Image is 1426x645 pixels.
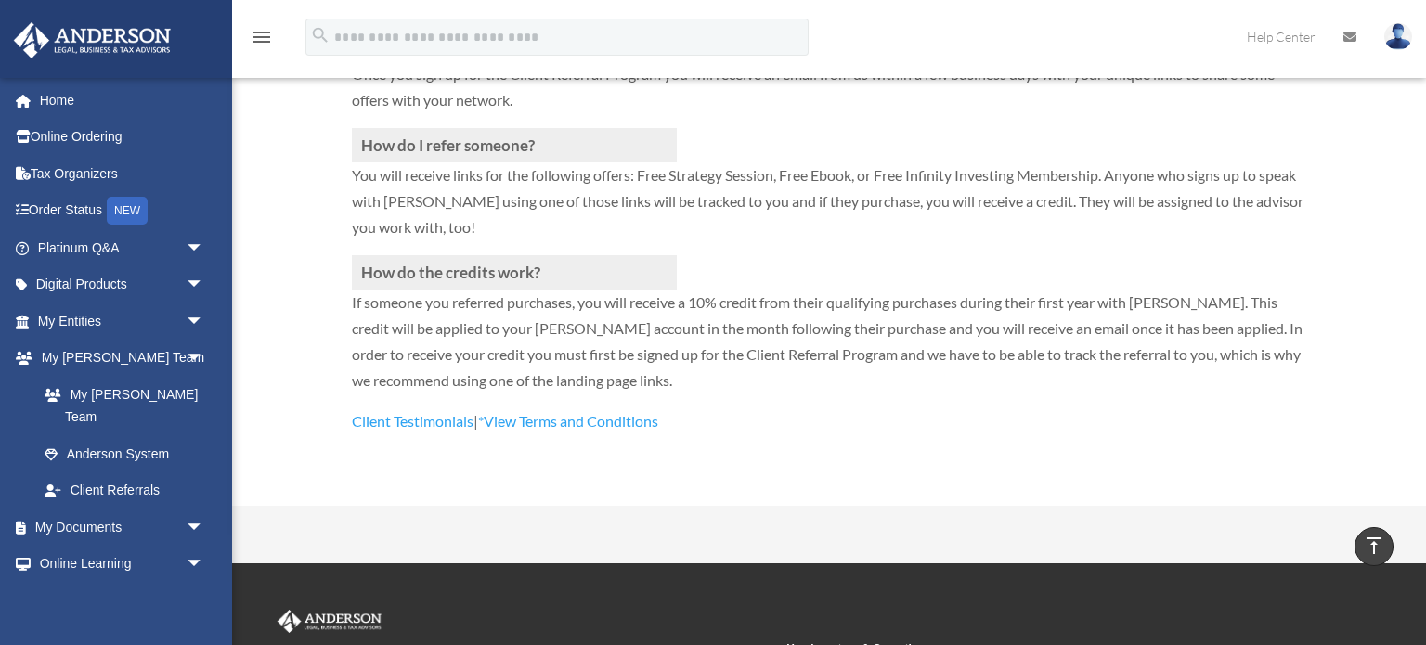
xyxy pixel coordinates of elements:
img: Anderson Advisors Platinum Portal [8,22,176,58]
div: NEW [107,197,148,225]
a: My [PERSON_NAME] Team [26,376,232,435]
img: Anderson Advisors Platinum Portal [274,610,385,634]
a: menu [251,32,273,48]
h3: How do I refer someone? [352,128,677,162]
a: Client Testimonials [352,412,473,439]
a: vertical_align_top [1355,527,1394,566]
p: | [352,408,1307,434]
span: arrow_drop_down [186,546,223,584]
i: vertical_align_top [1363,535,1385,557]
a: My [PERSON_NAME] Teamarrow_drop_down [13,340,232,377]
a: Anderson System [26,435,232,472]
a: Tax Organizers [13,155,232,192]
a: Client Referrals [26,472,223,510]
p: If someone you referred purchases, you will receive a 10% credit from their qualifying purchases ... [352,290,1307,408]
a: Online Learningarrow_drop_down [13,546,232,583]
h3: How do the credits work? [352,255,677,290]
p: Once you sign up for the Client Referral Program you will receive an email from us within a few b... [352,61,1307,128]
p: You will receive links for the following offers: Free Strategy Session, Free Ebook, or Free Infin... [352,162,1307,255]
i: menu [251,26,273,48]
a: My Documentsarrow_drop_down [13,509,232,546]
a: Digital Productsarrow_drop_down [13,266,232,303]
span: arrow_drop_down [186,509,223,547]
a: Platinum Q&Aarrow_drop_down [13,229,232,266]
a: *View Terms and Conditions [478,412,658,439]
a: Order StatusNEW [13,192,232,230]
i: search [310,25,331,45]
span: arrow_drop_down [186,229,223,267]
a: Billingarrow_drop_down [13,582,232,619]
a: Online Ordering [13,119,232,156]
a: My Entitiesarrow_drop_down [13,303,232,340]
span: arrow_drop_down [186,340,223,378]
img: User Pic [1384,23,1412,50]
span: arrow_drop_down [186,582,223,620]
a: Home [13,82,232,119]
span: arrow_drop_down [186,303,223,341]
span: arrow_drop_down [186,266,223,304]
